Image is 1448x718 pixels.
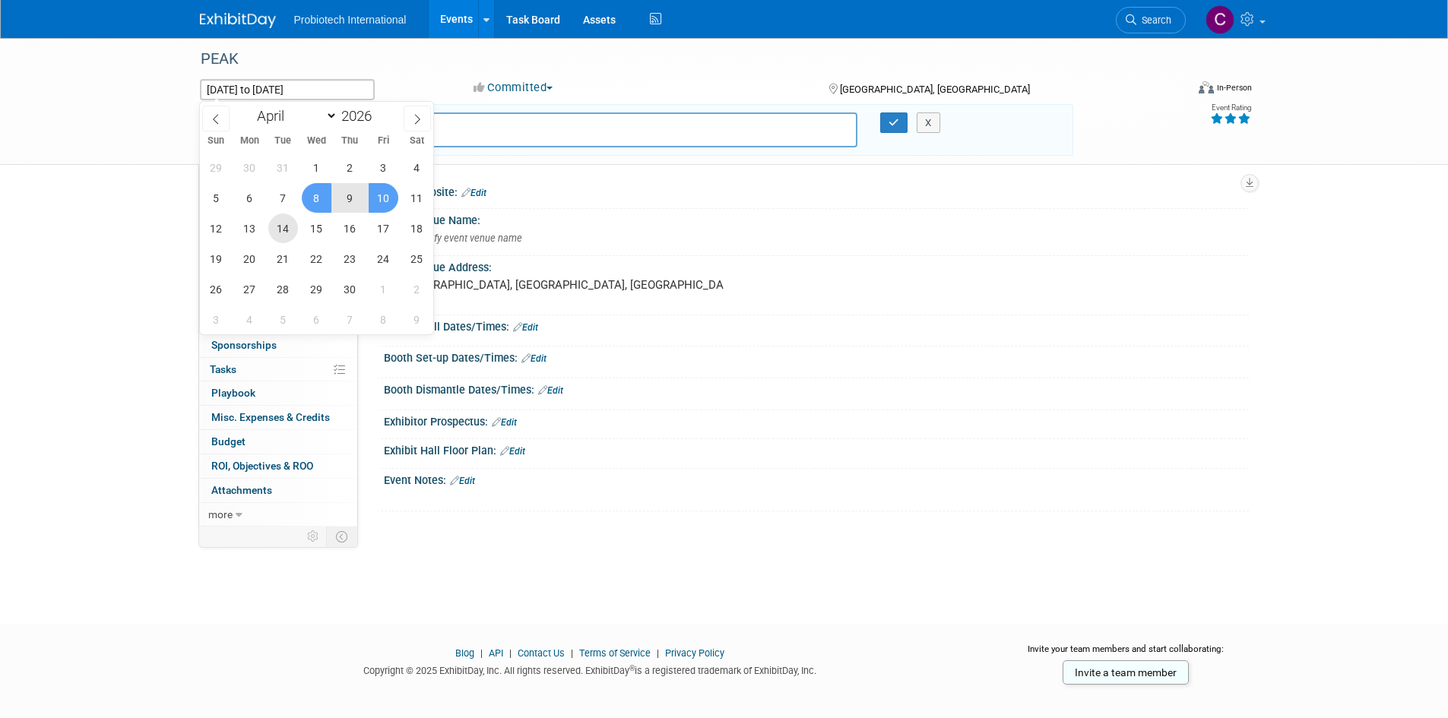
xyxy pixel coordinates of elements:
span: April 8, 2026 [302,183,331,213]
a: Edit [538,385,563,396]
span: May 2, 2026 [402,274,432,304]
span: Sat [400,136,433,146]
span: | [567,647,577,659]
span: Fri [366,136,400,146]
span: ROI, Objectives & ROO [211,460,313,472]
a: Invite a team member [1063,660,1189,685]
a: Budget [199,430,357,454]
div: In-Person [1216,82,1252,93]
td: Toggle Event Tabs [326,527,357,546]
span: April 15, 2026 [302,214,331,243]
input: Year [337,107,383,125]
span: Misc. Expenses & Credits [211,411,330,423]
div: Exhibitor Prospectus: [384,410,1249,430]
a: Edit [513,322,538,333]
span: April 28, 2026 [268,274,298,304]
span: April 29, 2026 [302,274,331,304]
a: Shipments [199,309,357,333]
div: Event Venue Name: [384,209,1249,228]
span: Mon [233,136,266,146]
div: Exhibit Hall Floor Plan: [384,439,1249,459]
span: Thu [333,136,366,146]
span: April 1, 2026 [302,153,331,182]
a: Blog [455,647,474,659]
span: May 8, 2026 [369,305,398,334]
span: more [208,508,233,520]
a: API [489,647,503,659]
img: ExhibitDay [200,13,276,28]
span: April 30, 2026 [335,274,365,304]
a: Terms of Service [579,647,651,659]
div: Exhibit Hall Dates/Times: [384,315,1249,335]
span: May 1, 2026 [369,274,398,304]
span: April 22, 2026 [302,244,331,274]
span: April 9, 2026 [335,183,365,213]
span: April 19, 2026 [201,244,231,274]
span: | [505,647,515,659]
span: May 4, 2026 [235,305,265,334]
div: Event Format [1096,79,1253,102]
a: Tasks [199,358,357,381]
span: April 11, 2026 [402,183,432,213]
a: Giveaways [199,285,357,308]
div: Event Rating [1210,104,1251,112]
span: April 25, 2026 [402,244,432,274]
span: March 30, 2026 [235,153,265,182]
span: [GEOGRAPHIC_DATA], [GEOGRAPHIC_DATA] [840,84,1030,95]
span: Tasks [210,363,236,375]
span: April 23, 2026 [335,244,365,274]
a: Playbook [199,381,357,405]
a: Travel Reservations [199,236,357,260]
a: Edit [500,446,525,457]
div: Event Notes: [384,469,1249,489]
span: March 31, 2026 [268,153,298,182]
a: Privacy Policy [665,647,724,659]
span: Sponsorships [211,339,277,351]
div: Event Venue Address: [384,256,1249,275]
div: Invite your team members and start collaborating: [1003,643,1249,666]
span: Search [1136,14,1171,26]
a: ROI, Objectives & ROO [199,454,357,478]
span: March 29, 2026 [201,153,231,182]
a: Event Information [199,164,357,188]
a: Edit [461,188,486,198]
span: April 3, 2026 [369,153,398,182]
a: Edit [492,417,517,428]
span: April 14, 2026 [268,214,298,243]
span: Playbook [211,387,255,399]
button: Committed [468,80,559,96]
span: May 9, 2026 [402,305,432,334]
span: April 13, 2026 [235,214,265,243]
span: April 7, 2026 [268,183,298,213]
img: Candice Blue [1206,5,1234,34]
span: April 2, 2026 [335,153,365,182]
a: Staff [199,213,357,236]
span: Attachments [211,484,272,496]
sup: ® [629,664,635,672]
span: May 6, 2026 [302,305,331,334]
span: Budget [211,435,246,448]
div: Booth Set-up Dates/Times: [384,346,1249,366]
a: Asset Reservations [199,261,357,284]
div: Event Website: [384,181,1249,201]
span: Wed [299,136,333,146]
span: April 5, 2026 [201,183,231,213]
td: Personalize Event Tab Strip [300,527,327,546]
a: Sponsorships [199,334,357,357]
span: May 5, 2026 [268,305,298,334]
span: Sun [200,136,233,146]
span: April 12, 2026 [201,214,231,243]
span: April 26, 2026 [201,274,231,304]
span: April 18, 2026 [402,214,432,243]
select: Month [250,106,337,125]
a: Contact Us [518,647,565,659]
a: Edit [521,353,547,364]
a: Search [1116,7,1186,33]
img: Format-Inperson.png [1199,81,1214,93]
a: Booth [199,188,357,212]
span: Tue [266,136,299,146]
span: April 10, 2026 [369,183,398,213]
div: Copyright © 2025 ExhibitDay, Inc. All rights reserved. ExhibitDay is a registered trademark of Ex... [200,660,981,678]
span: Probiotech International [294,14,407,26]
span: April 17, 2026 [369,214,398,243]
